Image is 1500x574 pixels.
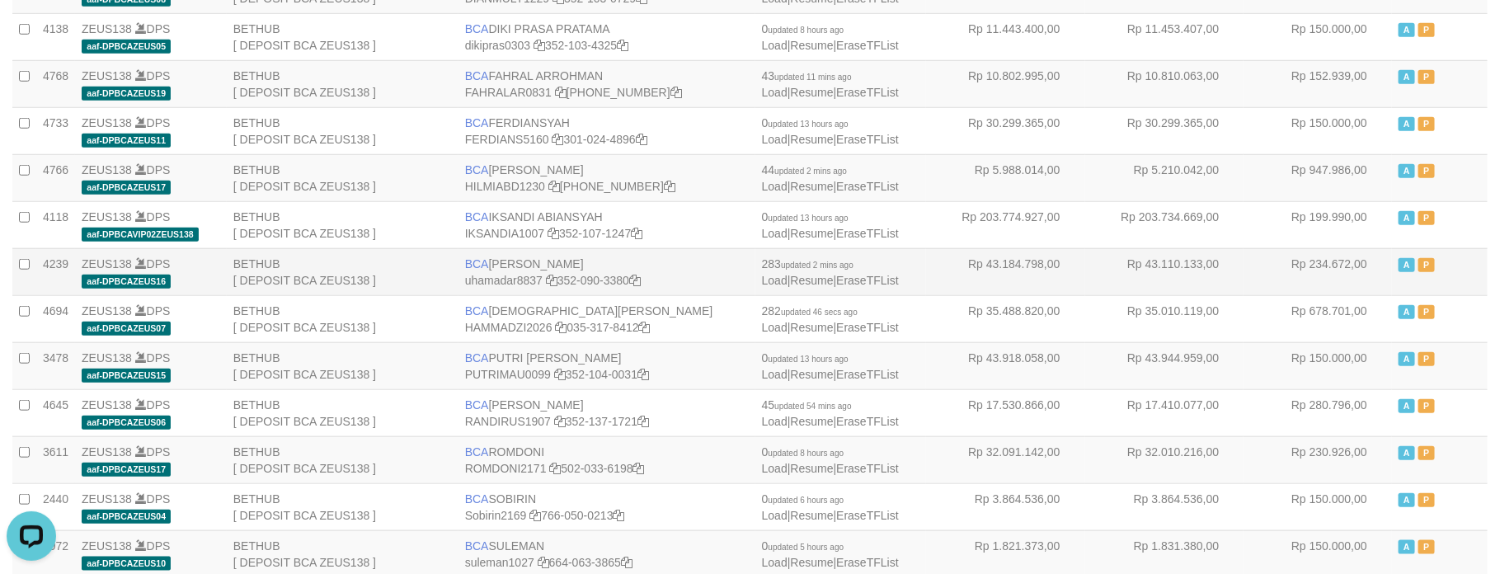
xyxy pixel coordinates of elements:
[637,415,649,428] a: Copy 3521371721 to clipboard
[82,445,132,459] a: ZEUS138
[1244,154,1392,201] td: Rp 947.986,00
[762,462,788,475] a: Load
[227,295,458,342] td: BETHUB [ DEPOSIT BCA ZEUS138 ]
[227,13,458,60] td: BETHUB [ DEPOSIT BCA ZEUS138 ]
[82,116,132,129] a: ZEUS138
[82,322,171,336] span: aaf-DPBCAZEUS07
[1399,399,1415,413] span: Active
[1399,305,1415,319] span: Active
[836,556,898,569] a: EraseTFList
[791,556,834,569] a: Resume
[465,556,534,569] a: suleman1027
[465,69,489,82] span: BCA
[836,227,898,240] a: EraseTFList
[1399,540,1415,554] span: Active
[548,180,560,193] a: Copy HILMIABD1230 to clipboard
[82,87,171,101] span: aaf-DPBCAZEUS19
[791,180,834,193] a: Resume
[75,154,227,201] td: DPS
[762,539,899,569] span: | |
[227,483,458,530] td: BETHUB [ DEPOSIT BCA ZEUS138 ]
[538,556,549,569] a: Copy suleman1027 to clipboard
[762,163,847,176] span: 44
[1418,117,1435,131] span: Paused
[75,13,227,60] td: DPS
[791,368,834,381] a: Resume
[82,163,132,176] a: ZEUS138
[762,321,788,334] a: Load
[82,416,171,430] span: aaf-DPBCAZEUS06
[82,557,171,571] span: aaf-DPBCAZEUS10
[791,462,834,475] a: Resume
[554,368,566,381] a: Copy PUTRIMAU0099 to clipboard
[1418,164,1435,178] span: Paused
[1399,117,1415,131] span: Active
[762,69,852,82] span: 43
[465,116,489,129] span: BCA
[458,13,755,60] td: DIKI PRASA PRATAMA 352-103-4325
[1418,258,1435,272] span: Paused
[791,227,834,240] a: Resume
[465,133,549,146] a: FERDIANS5160
[836,133,898,146] a: EraseTFList
[465,445,489,459] span: BCA
[762,415,788,428] a: Load
[227,389,458,436] td: BETHUB [ DEPOSIT BCA ZEUS138 ]
[82,398,132,412] a: ZEUS138
[36,201,75,248] td: 4118
[631,227,642,240] a: Copy 3521071247 to clipboard
[1244,60,1392,107] td: Rp 152.939,00
[82,257,132,271] a: ZEUS138
[762,539,844,553] span: 0
[629,274,641,287] a: Copy 3520903380 to clipboard
[926,60,1085,107] td: Rp 10.802.995,00
[1418,399,1435,413] span: Paused
[637,368,649,381] a: Copy 3521040031 to clipboard
[836,86,898,99] a: EraseTFList
[465,257,489,271] span: BCA
[791,321,834,334] a: Resume
[1085,154,1244,201] td: Rp 5.210.042,00
[621,556,632,569] a: Copy 6640633865 to clipboard
[458,60,755,107] td: FAHRAL ARROHMAN [PHONE_NUMBER]
[781,261,853,270] span: updated 2 mins ago
[458,154,755,201] td: [PERSON_NAME] [PHONE_NUMBER]
[458,107,755,154] td: FERDIANSYAH 301-024-4896
[465,304,489,318] span: BCA
[762,398,852,412] span: 45
[36,436,75,483] td: 3611
[82,304,132,318] a: ZEUS138
[1244,483,1392,530] td: Rp 150.000,00
[762,180,788,193] a: Load
[769,355,849,364] span: updated 13 hours ago
[836,509,898,522] a: EraseTFList
[762,351,899,381] span: | |
[1418,211,1435,225] span: Paused
[548,227,559,240] a: Copy IKSANDIA1007 to clipboard
[465,22,489,35] span: BCA
[465,227,545,240] a: IKSANDIA1007
[762,509,788,522] a: Load
[75,436,227,483] td: DPS
[1399,70,1415,84] span: Active
[762,22,899,52] span: | |
[534,39,545,52] a: Copy dikipras0303 to clipboard
[82,181,171,195] span: aaf-DPBCAZEUS17
[836,180,898,193] a: EraseTFList
[465,39,530,52] a: dikipras0303
[465,398,489,412] span: BCA
[227,201,458,248] td: BETHUB [ DEPOSIT BCA ZEUS138 ]
[1244,248,1392,295] td: Rp 234.672,00
[769,26,844,35] span: updated 8 hours ago
[458,201,755,248] td: IKSANDI ABIANSYAH 352-107-1247
[664,180,675,193] a: Copy 7495214257 to clipboard
[1399,211,1415,225] span: Active
[670,86,682,99] a: Copy 5665095158 to clipboard
[762,492,844,506] span: 0
[553,133,564,146] a: Copy FERDIANS5160 to clipboard
[762,210,899,240] span: | |
[1085,295,1244,342] td: Rp 35.010.119,00
[227,154,458,201] td: BETHUB [ DEPOSIT BCA ZEUS138 ]
[926,342,1085,389] td: Rp 43.918.058,00
[1418,446,1435,460] span: Paused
